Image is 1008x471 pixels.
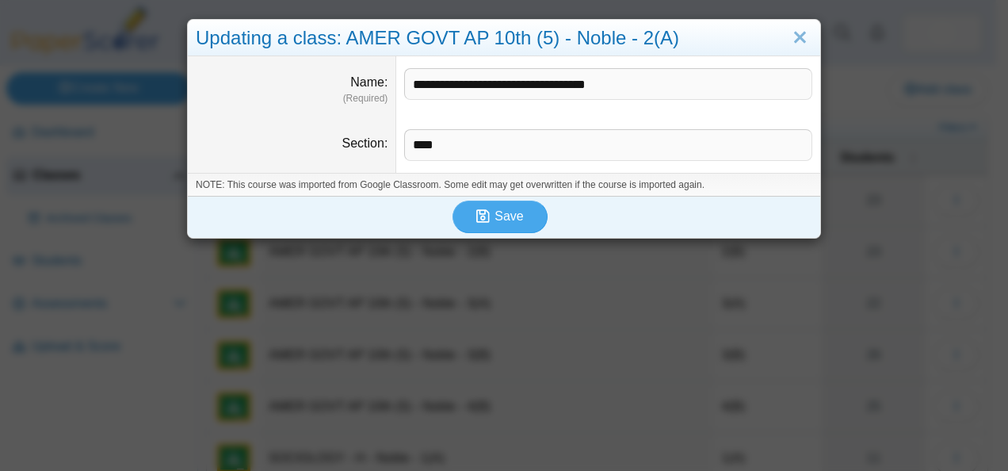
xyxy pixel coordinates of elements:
div: NOTE: This course was imported from Google Classroom. Some edit may get overwritten if the course... [188,173,820,197]
span: Save [494,209,523,223]
dfn: (Required) [196,92,388,105]
div: Updating a class: AMER GOVT AP 10th (5) - Noble - 2(A) [188,20,820,57]
button: Save [452,201,548,232]
label: Section [342,136,388,150]
label: Name [350,75,388,89]
a: Close [788,25,812,52]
